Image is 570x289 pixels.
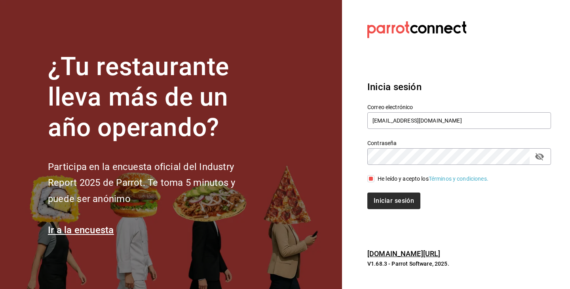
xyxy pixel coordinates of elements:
label: Contraseña [367,140,551,146]
button: Iniciar sesión [367,193,420,209]
button: passwordField [533,150,546,163]
a: Ir a la encuesta [48,225,114,236]
h3: Inicia sesión [367,80,551,94]
input: Ingresa tu correo electrónico [367,112,551,129]
a: [DOMAIN_NAME][URL] [367,249,440,258]
a: Términos y condiciones. [429,176,488,182]
div: He leído y acepto los [378,175,488,183]
h2: Participa en la encuesta oficial del Industry Report 2025 de Parrot. Te toma 5 minutos y puede se... [48,159,262,207]
p: V1.68.3 - Parrot Software, 2025. [367,260,551,268]
h1: ¿Tu restaurante lleva más de un año operando? [48,52,262,143]
label: Correo electrónico [367,104,551,110]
